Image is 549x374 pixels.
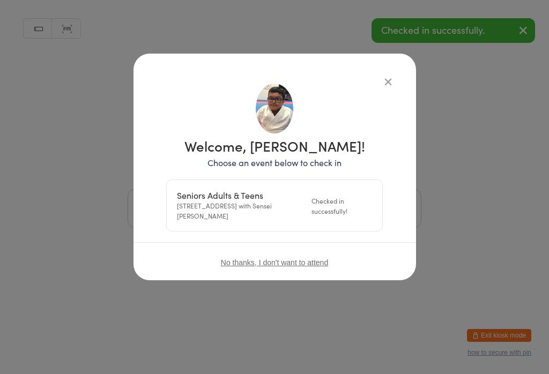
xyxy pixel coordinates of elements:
h1: Welcome, [PERSON_NAME]! [166,139,383,153]
img: image1605513843.png [256,84,293,133]
div: Checked in successfully! [311,196,372,216]
div: Seniors Adults & Teens [177,190,305,200]
div: [STREET_ADDRESS] with Sensei [PERSON_NAME] [177,190,305,221]
button: No thanks, I don't want to attend [221,258,328,267]
p: Choose an event below to check in [166,156,383,169]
